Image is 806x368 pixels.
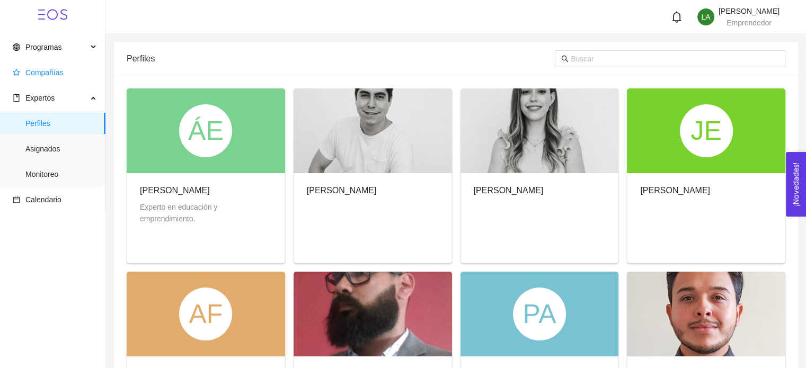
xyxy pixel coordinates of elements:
span: [PERSON_NAME] [719,7,780,15]
span: Programas [25,43,61,51]
span: Perfiles [25,113,97,134]
span: search [561,55,569,62]
span: book [13,94,20,102]
div: Experto en educación y emprendimiento. [140,201,272,225]
div: [PERSON_NAME] [307,184,377,197]
span: LA [701,8,710,25]
div: JE [680,104,733,157]
div: Perfiles [127,43,555,74]
div: ÁE [179,104,232,157]
span: Calendario [25,195,61,204]
span: global [13,43,20,51]
div: [PERSON_NAME] [474,184,544,197]
div: AF [179,288,232,340]
button: Open Feedback Widget [786,152,806,217]
span: Asignados [25,138,97,159]
span: calendar [13,196,20,203]
div: [PERSON_NAME] [140,184,272,197]
span: Expertos [25,94,55,102]
input: Buscar [571,53,779,65]
span: Emprendedor [727,19,772,27]
span: Compañías [25,68,64,77]
span: bell [671,11,683,23]
div: PA [513,288,566,340]
span: star [13,69,20,76]
div: [PERSON_NAME] [640,184,710,197]
span: Monitoreo [25,164,97,185]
